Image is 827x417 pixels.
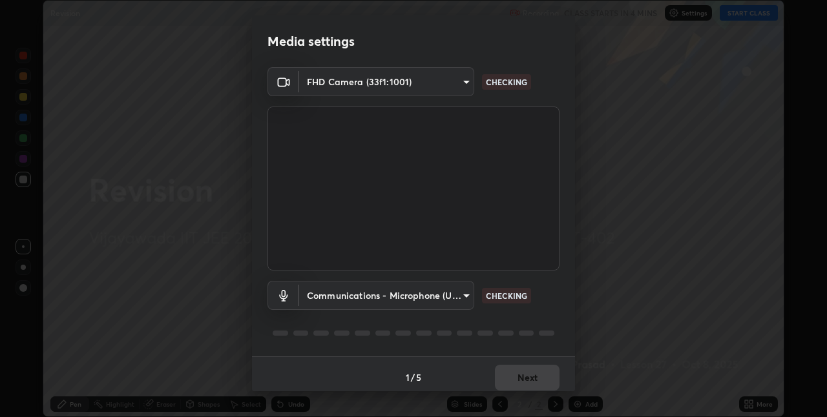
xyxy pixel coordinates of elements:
[267,33,355,50] h2: Media settings
[416,371,421,384] h4: 5
[299,67,474,96] div: FHD Camera (33f1:1001)
[411,371,415,384] h4: /
[486,290,527,301] p: CHECKING
[406,371,410,384] h4: 1
[299,281,474,310] div: FHD Camera (33f1:1001)
[486,76,527,88] p: CHECKING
